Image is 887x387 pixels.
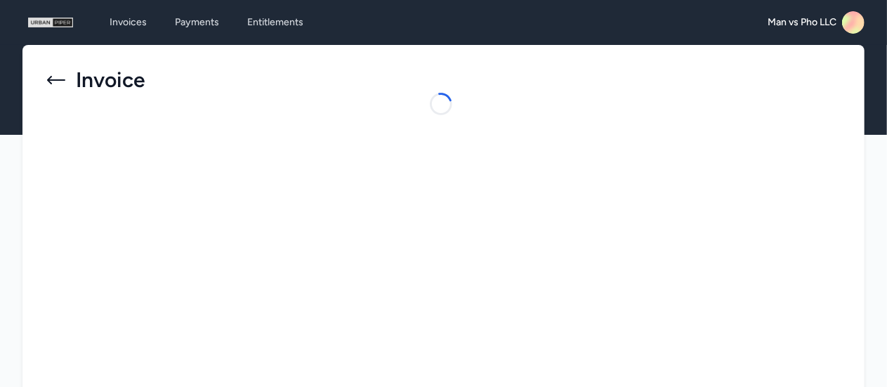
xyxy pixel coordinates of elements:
[101,10,155,35] a: Invoices
[768,11,865,34] a: Man vs Pho LLC
[768,15,836,29] span: Man vs Pho LLC
[76,67,842,93] h1: Invoice
[239,10,312,35] a: Entitlements
[28,11,73,34] img: logo_1748346526.png
[166,10,228,35] a: Payments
